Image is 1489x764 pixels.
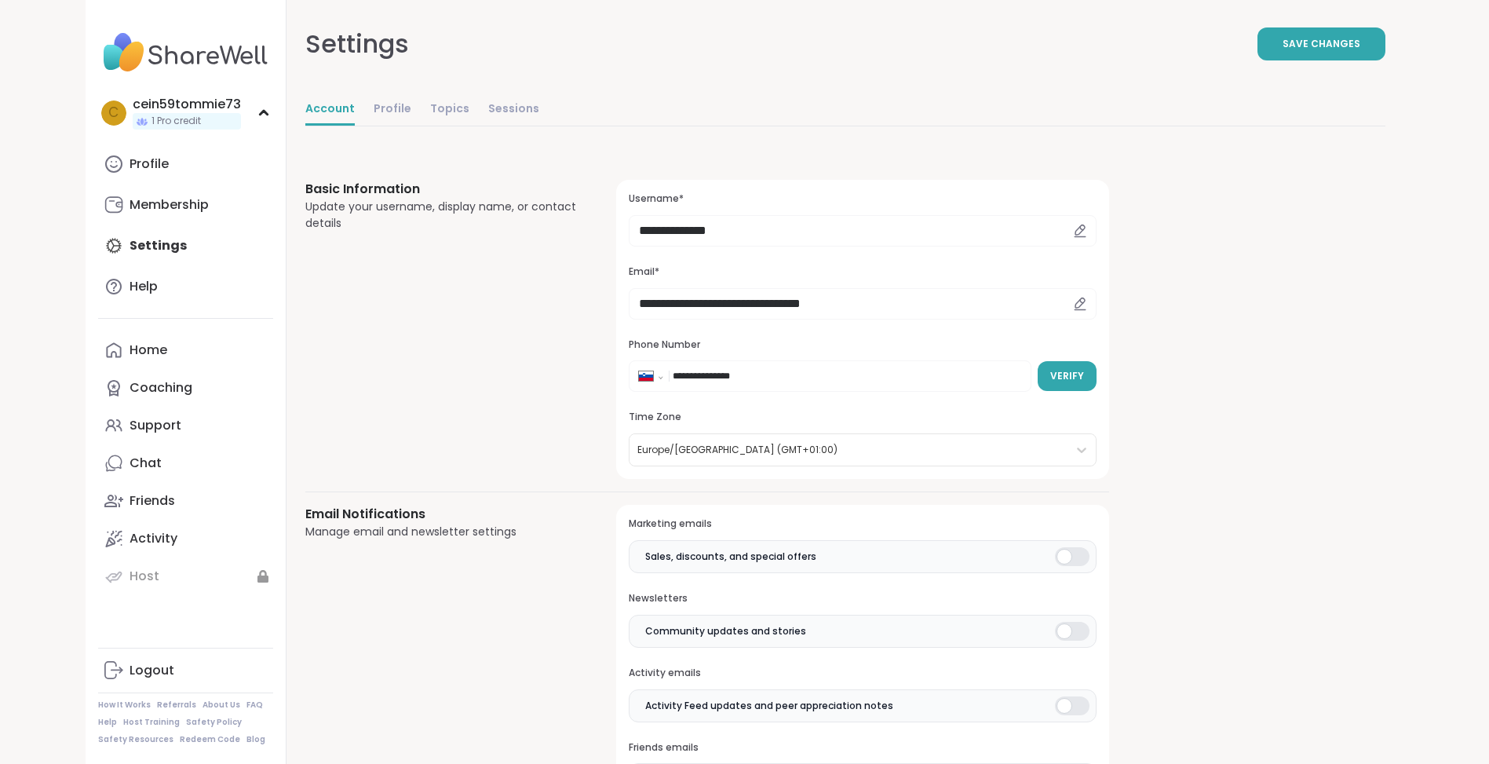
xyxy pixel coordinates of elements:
a: Referrals [157,700,196,711]
a: Friends [98,482,273,520]
div: Help [130,278,158,295]
div: Membership [130,196,209,214]
div: Host [130,568,159,585]
a: Safety Policy [186,717,242,728]
h3: Activity emails [629,667,1096,680]
button: Save Changes [1257,27,1385,60]
a: Help [98,717,117,728]
div: cein59tommie73 [133,96,241,113]
a: Blog [246,734,265,745]
h3: Email* [629,265,1096,279]
a: Chat [98,444,273,482]
h3: Username* [629,192,1096,206]
h3: Basic Information [305,180,579,199]
span: Verify [1050,369,1084,383]
a: Account [305,94,355,126]
a: Membership [98,186,273,224]
a: Activity [98,520,273,557]
a: Profile [98,145,273,183]
div: Home [130,342,167,359]
a: Support [98,407,273,444]
h3: Email Notifications [305,505,579,524]
span: Sales, discounts, and special offers [645,550,816,564]
a: Sessions [488,94,539,126]
div: Friends [130,492,175,510]
div: Support [130,417,181,434]
h3: Friends emails [629,741,1096,755]
a: Safety Resources [98,734,173,745]
a: Home [98,331,273,369]
div: Activity [130,530,177,547]
a: Help [98,268,273,305]
a: FAQ [246,700,263,711]
div: Chat [130,455,162,472]
a: How It Works [98,700,151,711]
button: Verify [1038,361,1097,391]
div: Logout [130,662,174,679]
a: Coaching [98,369,273,407]
img: ShareWell Nav Logo [98,25,273,80]
h3: Phone Number [629,338,1096,352]
span: Save Changes [1283,37,1360,51]
a: Redeem Code [180,734,240,745]
div: Coaching [130,379,192,397]
a: About Us [203,700,240,711]
div: Profile [130,155,169,173]
a: Profile [374,94,411,126]
span: 1 Pro credit [151,115,201,128]
span: Community updates and stories [645,624,806,638]
span: c [108,103,119,123]
span: Activity Feed updates and peer appreciation notes [645,699,893,713]
div: Update your username, display name, or contact details [305,199,579,232]
div: Settings [305,25,409,63]
a: Host [98,557,273,595]
div: Manage email and newsletter settings [305,524,579,540]
h3: Newsletters [629,592,1096,605]
a: Topics [430,94,469,126]
h3: Marketing emails [629,517,1096,531]
h3: Time Zone [629,411,1096,424]
a: Logout [98,652,273,689]
a: Host Training [123,717,180,728]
